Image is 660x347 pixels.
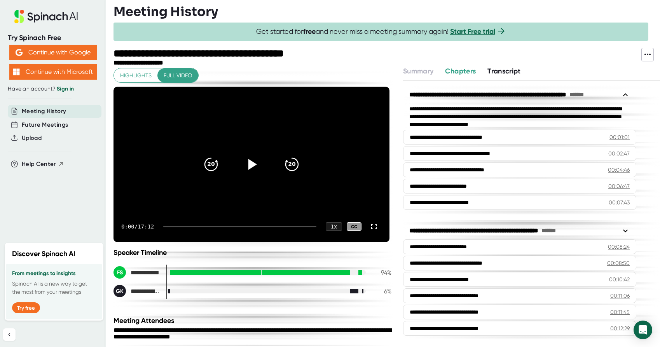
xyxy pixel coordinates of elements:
div: 00:12:29 [610,324,630,332]
h3: From meetings to insights [12,270,96,277]
div: Gopi Kokkonda [113,285,160,297]
button: Full video [157,68,198,83]
span: Transcript [487,67,521,75]
button: Continue with Google [9,45,97,60]
div: 00:08:50 [607,259,630,267]
div: 00:02:47 [608,150,630,157]
div: GK [113,285,126,297]
p: Spinach AI is a new way to get the most from your meetings [12,280,96,296]
button: Highlights [114,68,158,83]
button: Help Center [22,160,64,169]
div: Meeting Attendees [113,316,393,325]
button: Upload [22,134,42,143]
span: Full video [164,71,192,80]
h2: Discover Spinach AI [12,249,75,259]
span: Summary [403,67,433,75]
div: FS [113,266,126,279]
div: 00:08:24 [608,243,630,251]
div: Have an account? [8,85,98,92]
button: Summary [403,66,433,77]
div: 00:06:47 [608,182,630,190]
div: 94 % [372,269,391,276]
div: Try Spinach Free [8,33,98,42]
div: 00:01:01 [609,133,630,141]
span: Chapters [445,67,476,75]
div: 00:04:46 [608,166,630,174]
button: Chapters [445,66,476,77]
div: CC [347,222,361,231]
img: Aehbyd4JwY73AAAAAElFTkSuQmCC [16,49,23,56]
button: Transcript [487,66,521,77]
span: Highlights [120,71,152,80]
div: 1 x [326,222,342,231]
a: Sign in [57,85,74,92]
div: 00:11:06 [610,292,630,300]
span: Get started for and never miss a meeting summary again! [256,27,506,36]
div: 0:00 / 17:12 [121,223,154,230]
a: Start Free trial [450,27,495,36]
button: Continue with Microsoft [9,64,97,80]
b: free [303,27,316,36]
div: 00:10:42 [609,276,630,283]
button: Future Meetings [22,120,68,129]
div: Speaker Timeline [113,248,391,257]
button: Collapse sidebar [3,328,16,341]
div: 00:11:45 [610,308,630,316]
div: 00:07:43 [609,199,630,206]
button: Meeting History [22,107,66,116]
button: Try free [12,302,40,313]
div: 6 % [372,288,391,295]
div: Frank Samuel [113,266,160,279]
span: Help Center [22,160,56,169]
h3: Meeting History [113,4,218,19]
div: Open Intercom Messenger [634,321,652,339]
